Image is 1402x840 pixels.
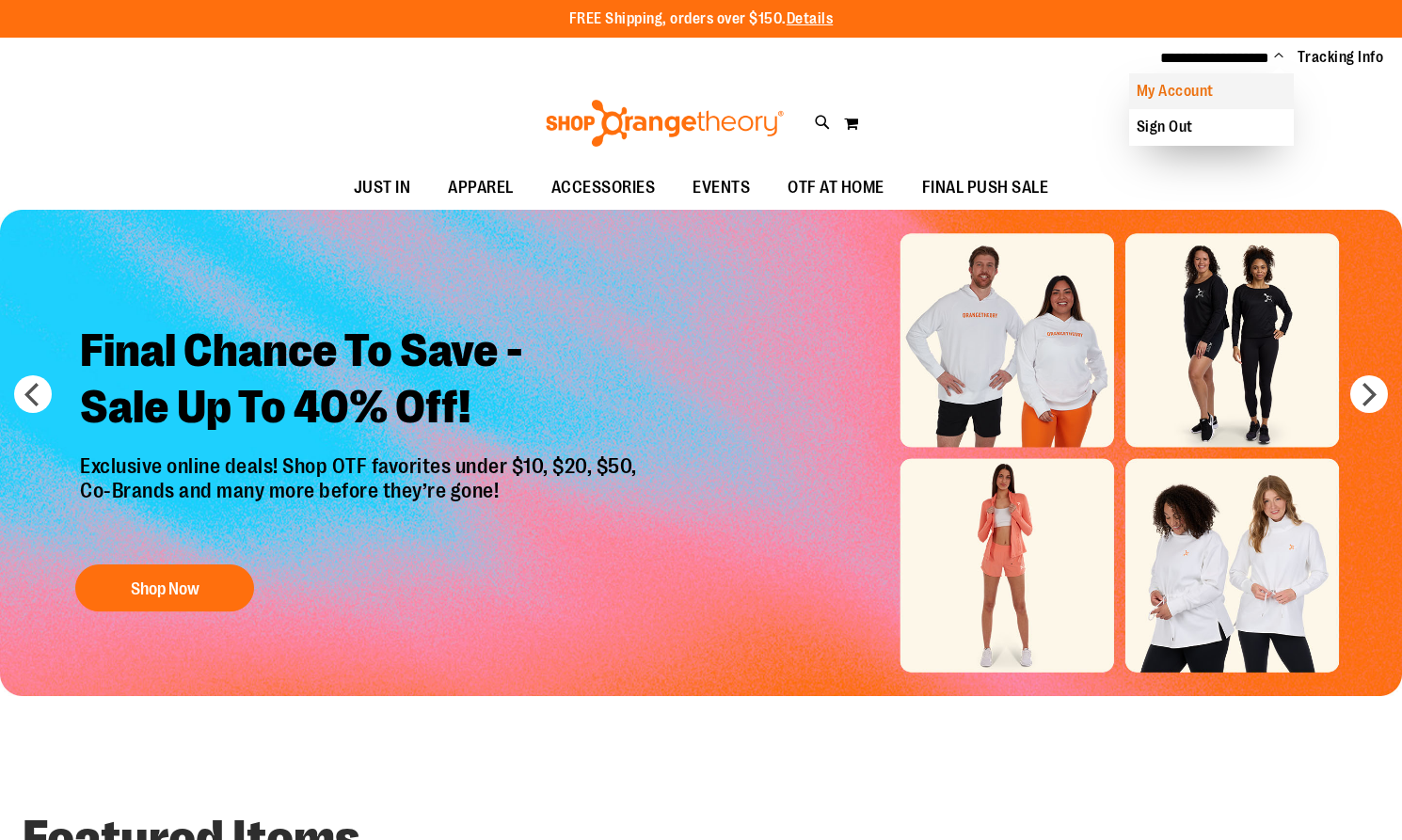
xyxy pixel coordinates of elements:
[1129,73,1294,109] a: My Account
[769,166,903,210] a: OTF AT HOME
[448,166,514,209] span: APPAREL
[1129,109,1294,145] a: Sign Out
[788,166,884,209] span: OTF AT HOME
[429,166,533,210] a: APPAREL
[66,454,656,547] p: Exclusive online deals! Shop OTF favorites under $10, $20, $50, Co-Brands and many more before th...
[551,166,656,209] span: ACCESSORIES
[543,100,787,147] img: Shop Orangetheory
[903,166,1068,210] a: FINAL PUSH SALE
[674,166,769,210] a: EVENTS
[922,166,1049,209] span: FINAL PUSH SALE
[1350,375,1388,413] button: next
[14,375,52,413] button: prev
[787,10,834,27] a: Details
[66,309,656,454] h2: Final Chance To Save - Sale Up To 40% Off!
[66,309,656,622] a: Final Chance To Save -Sale Up To 40% Off! Exclusive online deals! Shop OTF favorites under $10, $...
[335,166,430,210] a: JUST IN
[1298,47,1384,68] a: Tracking Info
[569,8,834,30] p: FREE Shipping, orders over $150.
[533,166,675,210] a: ACCESSORIES
[354,166,411,209] span: JUST IN
[693,166,750,209] span: EVENTS
[1274,48,1283,67] button: Account menu
[75,564,254,611] button: Shop Now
